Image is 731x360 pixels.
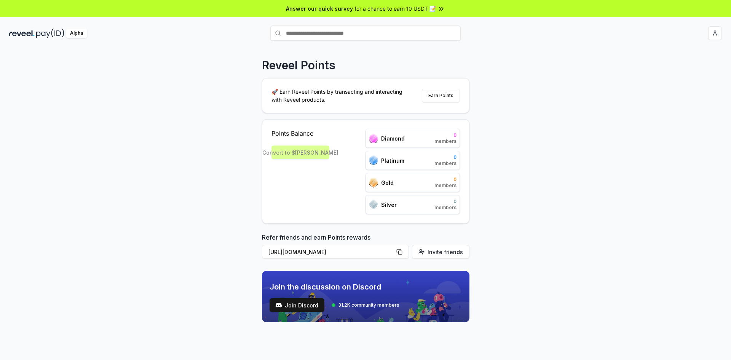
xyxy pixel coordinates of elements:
img: reveel_dark [9,29,35,38]
button: Join Discord [270,298,324,312]
span: 31.2K community members [338,302,399,308]
p: 🚀 Earn Reveel Points by transacting and interacting with Reveel products. [271,88,409,104]
span: 0 [434,176,456,182]
button: Invite friends [412,245,469,259]
span: 0 [434,198,456,205]
img: pay_id [36,29,64,38]
div: Refer friends and earn Points rewards [262,233,469,262]
div: Alpha [66,29,87,38]
span: Join the discussion on Discord [270,282,399,292]
span: Platinum [381,157,404,165]
span: Silver [381,201,397,209]
span: members [434,138,456,144]
span: 0 [434,132,456,138]
button: Earn Points [422,89,460,102]
img: ranks_icon [369,200,378,210]
span: 0 [434,154,456,160]
span: members [434,160,456,166]
span: Invite friends [428,248,463,256]
span: for a chance to earn 10 USDT 📝 [354,5,436,13]
span: members [434,205,456,211]
img: ranks_icon [369,155,378,165]
span: Answer our quick survey [286,5,353,13]
button: [URL][DOMAIN_NAME] [262,245,409,259]
a: testJoin Discord [270,298,324,312]
p: Reveel Points [262,58,335,72]
span: Diamond [381,134,405,142]
img: discord_banner [262,271,469,322]
span: Join Discord [285,301,318,309]
img: ranks_icon [369,134,378,143]
span: Gold [381,179,394,187]
span: Points Balance [271,129,329,138]
img: ranks_icon [369,178,378,187]
img: test [276,302,282,308]
span: members [434,182,456,189]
